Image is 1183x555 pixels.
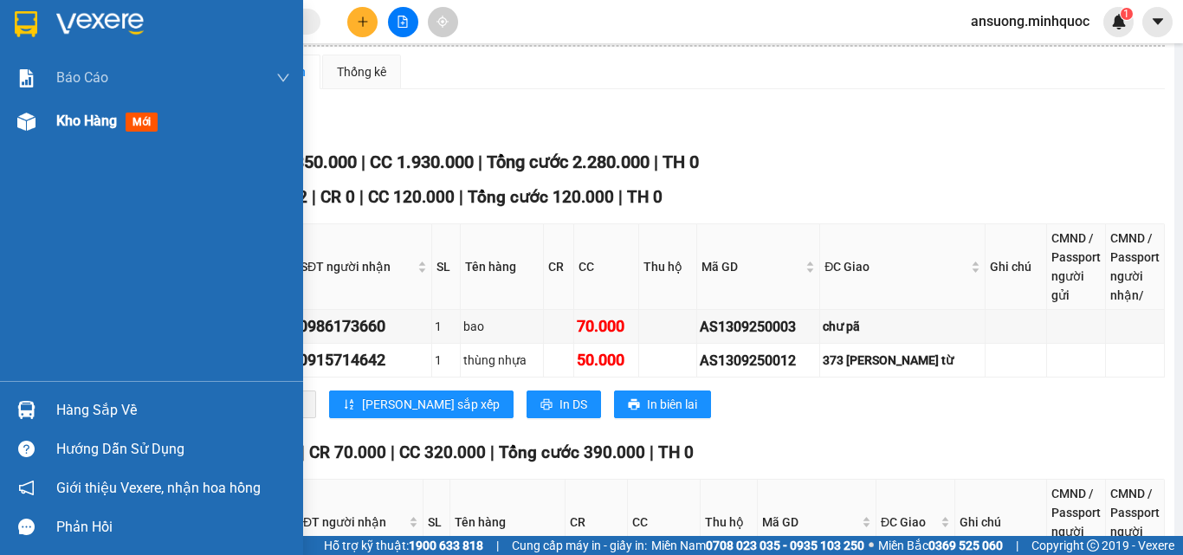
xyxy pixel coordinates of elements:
span: In biên lai [647,395,697,414]
span: CC 120.000 [368,187,455,207]
span: | [654,152,658,172]
img: warehouse-icon [17,401,36,419]
span: CR 350.000 [268,152,357,172]
div: 1 [435,351,457,370]
th: Tên hàng [461,224,544,310]
span: caret-down [1150,14,1166,29]
span: CR 70.000 [309,442,386,462]
button: printerIn DS [527,390,601,418]
button: aim [428,7,458,37]
span: ⚪️ [869,542,874,549]
th: Thu hộ [639,224,698,310]
span: SĐT người nhận [296,513,405,532]
span: | [618,187,623,207]
div: 1 [435,317,457,336]
img: solution-icon [17,69,36,87]
div: 373 [PERSON_NAME] từ [823,351,981,370]
span: Miền Bắc [878,536,1003,555]
span: CC 320.000 [399,442,486,462]
strong: 0708 023 035 - 0935 103 250 [706,539,864,552]
span: ansuong.minhquoc [957,10,1103,32]
span: Báo cáo [56,67,108,88]
span: | [359,187,364,207]
span: Mã GD [701,257,802,276]
span: printer [628,398,640,412]
div: AS1309250012 [700,350,817,371]
span: mới [126,113,158,132]
span: CC 1.930.000 [370,152,474,172]
img: warehouse-icon [17,113,36,131]
button: sort-ascending[PERSON_NAME] sắp xếp [329,390,514,418]
div: 0986173660 [299,314,429,339]
th: CC [574,224,639,310]
span: ĐC Giao [881,513,937,532]
span: file-add [397,16,409,28]
button: printerIn biên lai [614,390,711,418]
span: | [361,152,365,172]
div: CMND / Passport người nhận/ [1110,229,1160,305]
span: Miền Nam [651,536,864,555]
th: Ghi chú [986,224,1047,310]
button: file-add [388,7,418,37]
span: sort-ascending [343,398,355,412]
span: ĐC Giao [824,257,966,276]
span: Tổng cước 390.000 [499,442,645,462]
span: Hỗ trợ kỹ thuật: [324,536,483,555]
span: [PERSON_NAME] sắp xếp [362,395,500,414]
strong: 0369 525 060 [928,539,1003,552]
img: logo-vxr [15,11,37,37]
span: | [1016,536,1018,555]
span: SĐT người nhận [301,257,414,276]
div: 0915714642 [299,348,429,372]
span: | [496,536,499,555]
td: 0915714642 [296,344,432,378]
div: AS1309250003 [700,316,817,338]
span: TH 0 [627,187,663,207]
td: AS1309250012 [697,344,820,378]
td: 0986173660 [296,310,432,344]
span: notification [18,480,35,496]
div: Phản hồi [56,514,290,540]
span: Kho hàng [56,113,117,129]
div: Hàng sắp về [56,397,290,423]
span: message [18,519,35,535]
button: plus [347,7,378,37]
strong: 1900 633 818 [409,539,483,552]
span: | [650,442,654,462]
span: | [391,442,395,462]
span: In DS [559,395,587,414]
div: chư pã [823,317,981,336]
div: bao [463,317,540,336]
div: Hướng dẫn sử dụng [56,436,290,462]
span: Cung cấp máy in - giấy in: [512,536,647,555]
span: TH 0 [663,152,699,172]
div: thùng nhựa [463,351,540,370]
span: | [490,442,495,462]
span: TH 0 [658,442,694,462]
th: CR [544,224,574,310]
span: plus [357,16,369,28]
span: | [312,187,316,207]
td: AS1309250003 [697,310,820,344]
span: Tổng cước 2.280.000 [487,152,650,172]
span: question-circle [18,441,35,457]
div: 70.000 [577,314,636,339]
span: down [276,71,290,85]
div: CMND / Passport người gửi [1051,229,1101,305]
span: | [459,187,463,207]
button: caret-down [1142,7,1173,37]
span: Mã GD [762,513,859,532]
img: icon-new-feature [1111,14,1127,29]
span: | [478,152,482,172]
span: CR 0 [320,187,355,207]
span: printer [540,398,553,412]
span: 1 [1123,8,1129,20]
sup: 1 [1121,8,1133,20]
div: Thống kê [337,62,386,81]
div: 50.000 [577,348,636,372]
th: SL [432,224,461,310]
span: copyright [1087,539,1099,552]
span: aim [436,16,449,28]
span: Tổng cước 120.000 [468,187,614,207]
span: Giới thiệu Vexere, nhận hoa hồng [56,477,261,499]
